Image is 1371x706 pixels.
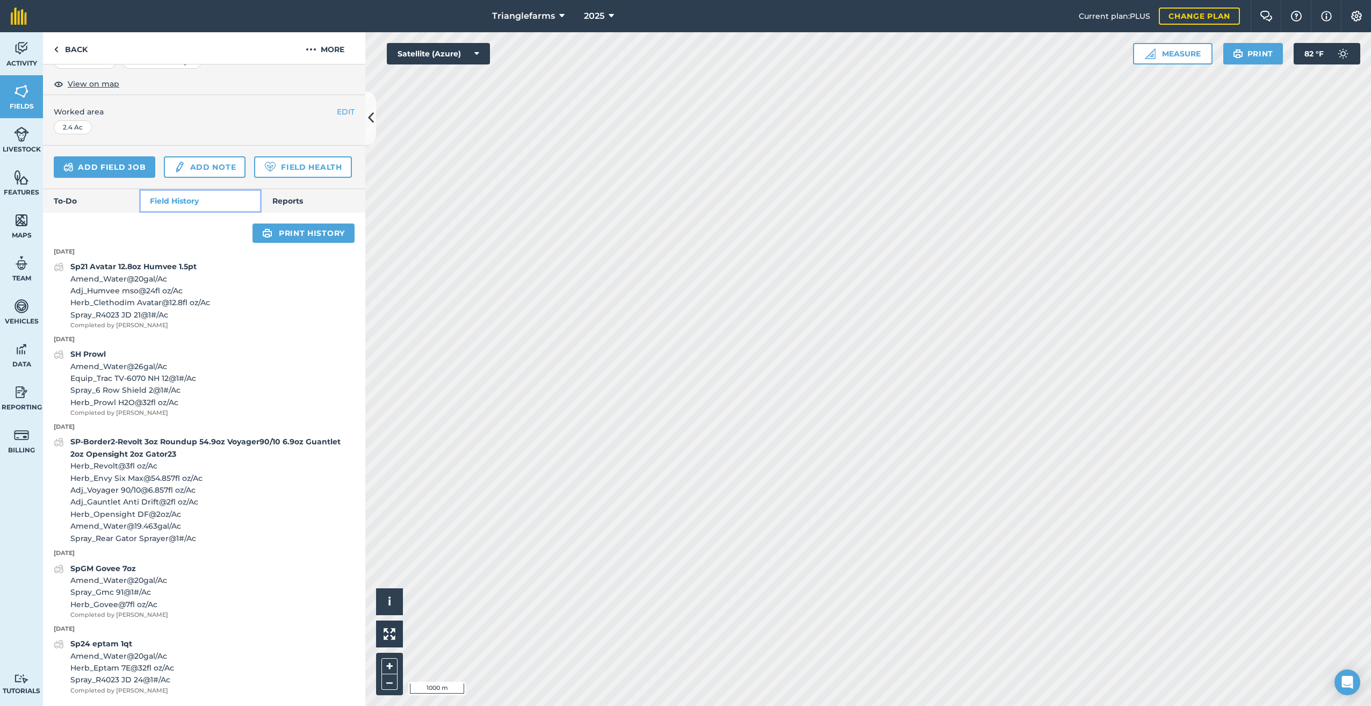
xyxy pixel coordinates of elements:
[14,255,29,271] img: svg+xml;base64,PD94bWwgdmVyc2lvbj0iMS4wIiBlbmNvZGluZz0idXRmLTgiPz4KPCEtLSBHZW5lcmF0b3I6IEFkb2JlIE...
[70,599,168,610] span: Herb_Govee @ 7 fl oz / Ac
[388,595,391,608] span: i
[54,563,168,620] a: SpGM Govee 7ozAmend_Water@20gal/AcSpray_Gmc 91@1#/AcHerb_Govee@7fl oz/AcCompleted by [PERSON_NAME]
[70,297,210,308] span: Herb_Clethodim Avatar @ 12.8 fl oz / Ac
[164,156,246,178] a: Add note
[1334,669,1360,695] div: Open Intercom Messenger
[54,77,119,90] button: View on map
[14,298,29,314] img: svg+xml;base64,PD94bWwgdmVyc2lvbj0iMS4wIiBlbmNvZGluZz0idXRmLTgiPz4KPCEtLSBHZW5lcmF0b3I6IEFkb2JlIE...
[11,8,27,25] img: fieldmargin Logo
[70,285,210,297] span: Adj_Humvee mso @ 24 fl oz / Ac
[14,40,29,56] img: svg+xml;base64,PD94bWwgdmVyc2lvbj0iMS4wIiBlbmNvZGluZz0idXRmLTgiPz4KPCEtLSBHZW5lcmF0b3I6IEFkb2JlIE...
[54,43,59,56] img: svg+xml;base64,PHN2ZyB4bWxucz0iaHR0cDovL3d3dy53My5vcmcvMjAwMC9zdmciIHdpZHRoPSI5IiBoZWlnaHQ9IjI0Ii...
[43,189,139,213] a: To-Do
[68,78,119,90] span: View on map
[492,10,555,23] span: Trianglefarms
[262,189,365,213] a: Reports
[14,126,29,142] img: svg+xml;base64,PD94bWwgdmVyc2lvbj0iMS4wIiBlbmNvZGluZz0idXRmLTgiPz4KPCEtLSBHZW5lcmF0b3I6IEFkb2JlIE...
[70,460,355,472] span: Herb_Revolt @ 3 fl oz / Ac
[54,348,196,418] a: SH ProwlAmend_Water@26gal/AcEquip_Trac TV-6070 NH 12@1#/AcSpray_6 Row Shield 2@1#/AcHerb_Prowl H2...
[1145,48,1156,59] img: Ruler icon
[54,77,63,90] img: svg+xml;base64,PHN2ZyB4bWxucz0iaHR0cDovL3d3dy53My5vcmcvMjAwMC9zdmciIHdpZHRoPSIxOCIgaGVpZ2h0PSIyNC...
[43,422,365,432] p: [DATE]
[70,508,355,520] span: Herb_Opensight DF @ 2 oz / Ac
[1304,43,1324,64] span: 82 ° F
[70,686,174,696] span: Completed by [PERSON_NAME]
[70,472,355,484] span: Herb_Envy Six Max @ 54.857 fl oz / Ac
[70,397,196,408] span: Herb_Prowl H2O @ 32 fl oz / Ac
[70,262,197,271] strong: Sp21 Avatar 12.8oz Humvee 1.5pt
[54,638,174,695] a: Sp24 eptam 1qtAmend_Water@20gal/AcHerb_Eptam 7E@32fl oz/AcSpray_R4023 JD 24@1#/AcCompleted by [PE...
[43,32,98,64] a: Back
[70,650,174,662] span: Amend_Water @ 20 gal / Ac
[70,372,196,384] span: Equip_Trac TV-6070 NH 12 @ 1 # / Ac
[70,273,210,285] span: Amend_Water @ 20 gal / Ac
[54,436,355,544] a: SP-Border2-Revolt 3oz Roundup 54.9oz Voyager90/10 6.9oz Guantlet 2oz Opensight 2oz Gator23Herb_Re...
[14,384,29,400] img: svg+xml;base64,PD94bWwgdmVyc2lvbj0iMS4wIiBlbmNvZGluZz0idXRmLTgiPz4KPCEtLSBHZW5lcmF0b3I6IEFkb2JlIE...
[63,161,74,174] img: svg+xml;base64,PD94bWwgdmVyc2lvbj0iMS4wIiBlbmNvZGluZz0idXRmLTgiPz4KPCEtLSBHZW5lcmF0b3I6IEFkb2JlIE...
[54,261,210,330] a: Sp21 Avatar 12.8oz Humvee 1.5ptAmend_Water@20gal/AcAdj_Humvee mso@24fl oz/AcHerb_Clethodim Avatar...
[54,106,355,118] span: Worked area
[1294,43,1360,64] button: 82 °F
[70,586,168,598] span: Spray_Gmc 91 @ 1 # / Ac
[70,361,196,372] span: Amend_Water @ 26 gal / Ac
[285,32,365,64] button: More
[1321,10,1332,23] img: svg+xml;base64,PHN2ZyB4bWxucz0iaHR0cDovL3d3dy53My5vcmcvMjAwMC9zdmciIHdpZHRoPSIxNyIgaGVpZ2h0PSIxNy...
[14,341,29,357] img: svg+xml;base64,PD94bWwgdmVyc2lvbj0iMS4wIiBlbmNvZGluZz0idXRmLTgiPz4KPCEtLSBHZW5lcmF0b3I6IEFkb2JlIE...
[70,520,355,532] span: Amend_Water @ 19.463 gal / Ac
[54,156,155,178] a: Add field job
[381,658,398,674] button: +
[70,484,355,496] span: Adj_Voyager 90/10 @ 6.857 fl oz / Ac
[70,496,355,508] span: Adj_Gauntlet Anti Drift @ 2 fl oz / Ac
[174,161,185,174] img: svg+xml;base64,PD94bWwgdmVyc2lvbj0iMS4wIiBlbmNvZGluZz0idXRmLTgiPz4KPCEtLSBHZW5lcmF0b3I6IEFkb2JlIE...
[70,321,210,330] span: Completed by [PERSON_NAME]
[70,610,168,620] span: Completed by [PERSON_NAME]
[43,624,365,634] p: [DATE]
[54,563,64,575] img: svg+xml;base64,PD94bWwgdmVyc2lvbj0iMS4wIiBlbmNvZGluZz0idXRmLTgiPz4KPCEtLSBHZW5lcmF0b3I6IEFkb2JlIE...
[1133,43,1213,64] button: Measure
[70,639,132,649] strong: Sp24 eptam 1qt
[70,574,168,586] span: Amend_Water @ 20 gal / Ac
[54,261,64,273] img: svg+xml;base64,PD94bWwgdmVyc2lvbj0iMS4wIiBlbmNvZGluZz0idXRmLTgiPz4KPCEtLSBHZW5lcmF0b3I6IEFkb2JlIE...
[70,437,341,458] strong: SP-Border2-Revolt 3oz Roundup 54.9oz Voyager90/10 6.9oz Guantlet 2oz Opensight 2oz Gator23
[43,247,365,257] p: [DATE]
[306,43,316,56] img: svg+xml;base64,PHN2ZyB4bWxucz0iaHR0cDovL3d3dy53My5vcmcvMjAwMC9zdmciIHdpZHRoPSIyMCIgaGVpZ2h0PSIyNC...
[70,384,196,396] span: Spray_6 Row Shield 2 @ 1 # / Ac
[70,674,174,686] span: Spray_R4023 JD 24 @ 1 # / Ac
[14,212,29,228] img: svg+xml;base64,PHN2ZyB4bWxucz0iaHR0cDovL3d3dy53My5vcmcvMjAwMC9zdmciIHdpZHRoPSI1NiIgaGVpZ2h0PSI2MC...
[254,156,351,178] a: Field Health
[70,662,174,674] span: Herb_Eptam 7E @ 32 fl oz / Ac
[14,674,29,684] img: svg+xml;base64,PD94bWwgdmVyc2lvbj0iMS4wIiBlbmNvZGluZz0idXRmLTgiPz4KPCEtLSBHZW5lcmF0b3I6IEFkb2JlIE...
[262,227,272,240] img: svg+xml;base64,PHN2ZyB4bWxucz0iaHR0cDovL3d3dy53My5vcmcvMjAwMC9zdmciIHdpZHRoPSIxOSIgaGVpZ2h0PSIyNC...
[70,408,196,418] span: Completed by [PERSON_NAME]
[1350,11,1363,21] img: A cog icon
[387,43,490,64] button: Satellite (Azure)
[70,349,106,359] strong: SH Prowl
[376,588,403,615] button: i
[14,83,29,99] img: svg+xml;base64,PHN2ZyB4bWxucz0iaHR0cDovL3d3dy53My5vcmcvMjAwMC9zdmciIHdpZHRoPSI1NiIgaGVpZ2h0PSI2MC...
[1332,43,1354,64] img: svg+xml;base64,PD94bWwgdmVyc2lvbj0iMS4wIiBlbmNvZGluZz0idXRmLTgiPz4KPCEtLSBHZW5lcmF0b3I6IEFkb2JlIE...
[139,189,261,213] a: Field History
[1079,10,1150,22] span: Current plan : PLUS
[1159,8,1240,25] a: Change plan
[252,224,355,243] a: Print history
[54,348,64,361] img: svg+xml;base64,PD94bWwgdmVyc2lvbj0iMS4wIiBlbmNvZGluZz0idXRmLTgiPz4KPCEtLSBHZW5lcmF0b3I6IEFkb2JlIE...
[54,638,64,651] img: svg+xml;base64,PD94bWwgdmVyc2lvbj0iMS4wIiBlbmNvZGluZz0idXRmLTgiPz4KPCEtLSBHZW5lcmF0b3I6IEFkb2JlIE...
[1223,43,1283,64] button: Print
[70,309,210,321] span: Spray_R4023 JD 21 @ 1 # / Ac
[1233,47,1243,60] img: svg+xml;base64,PHN2ZyB4bWxucz0iaHR0cDovL3d3dy53My5vcmcvMjAwMC9zdmciIHdpZHRoPSIxOSIgaGVpZ2h0PSIyNC...
[70,532,355,544] span: Spray_Rear Gator Sprayer @ 1 # / Ac
[54,436,64,449] img: svg+xml;base64,PD94bWwgdmVyc2lvbj0iMS4wIiBlbmNvZGluZz0idXRmLTgiPz4KPCEtLSBHZW5lcmF0b3I6IEFkb2JlIE...
[14,427,29,443] img: svg+xml;base64,PD94bWwgdmVyc2lvbj0iMS4wIiBlbmNvZGluZz0idXRmLTgiPz4KPCEtLSBHZW5lcmF0b3I6IEFkb2JlIE...
[584,10,604,23] span: 2025
[70,564,136,573] strong: SpGM Govee 7oz
[1260,11,1273,21] img: Two speech bubbles overlapping with the left bubble in the forefront
[1290,11,1303,21] img: A question mark icon
[43,549,365,558] p: [DATE]
[337,106,355,118] button: EDIT
[381,674,398,690] button: –
[384,628,395,640] img: Four arrows, one pointing top left, one top right, one bottom right and the last bottom left
[54,120,92,134] div: 2.4 Ac
[43,335,365,344] p: [DATE]
[14,169,29,185] img: svg+xml;base64,PHN2ZyB4bWxucz0iaHR0cDovL3d3dy53My5vcmcvMjAwMC9zdmciIHdpZHRoPSI1NiIgaGVpZ2h0PSI2MC...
